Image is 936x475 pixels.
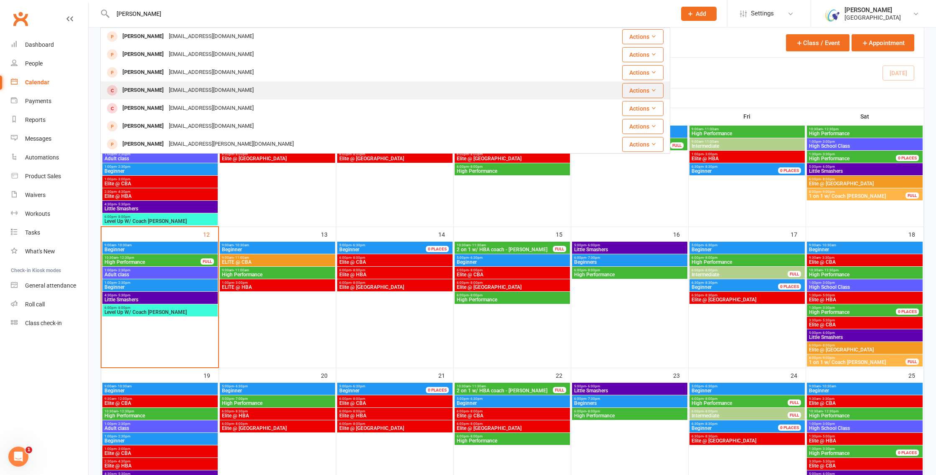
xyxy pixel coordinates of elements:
span: - 8:30pm [704,165,717,169]
span: High Performance [691,260,803,265]
span: Adult class [104,272,216,277]
span: 9:30am [809,397,921,401]
a: Product Sales [11,167,88,186]
span: - 3:00pm [821,281,835,285]
span: - 5:30pm [821,318,835,322]
span: 6:00pm [104,306,216,310]
span: 5:00pm [456,397,568,401]
span: Elite @ [GEOGRAPHIC_DATA] [809,347,921,352]
span: Beginner [104,388,216,393]
span: 1 on 1 w/ Coach [PERSON_NAME] [809,360,906,365]
span: 5:00pm [456,256,568,260]
div: 18 [908,227,923,241]
span: Beginner [692,284,712,290]
span: - 4:30pm [117,190,130,194]
img: thumb_image1667311610.png [824,5,840,22]
span: Elite @ HBA [809,297,921,302]
span: 6:00pm [809,177,921,181]
span: - 6:30pm [351,384,365,388]
span: Settings [751,4,774,23]
span: 6:00pm [456,152,568,156]
span: 9:30am [809,256,921,260]
span: - 10:30am [116,384,132,388]
span: Beginner [104,285,216,290]
span: High Performance [809,156,850,162]
span: Beginners [574,260,686,265]
span: - 2:30pm [117,165,130,169]
span: High Performance [574,272,686,277]
span: - 8:00pm [704,256,717,260]
span: Little Smashers [574,388,686,393]
span: Add [696,10,706,17]
span: 2:30pm [104,190,216,194]
span: - 8:00pm [234,152,248,156]
span: - 12:30pm [823,268,839,272]
span: 2 on 1 w/ HBA coach - [PERSON_NAME] [456,247,553,252]
th: Sat [806,108,924,125]
a: Roll call [11,295,88,314]
span: - 6:30pm [469,397,483,401]
span: - 6:30pm [234,384,248,388]
span: Elite @ CBA [104,401,216,406]
div: 13 [321,227,336,241]
span: - 6:00pm [586,243,600,247]
span: 9:00am [809,384,921,388]
span: - 8:00pm [117,215,130,219]
span: Elite @ [GEOGRAPHIC_DATA] [691,297,803,302]
span: - 8:00pm [117,306,130,310]
iframe: Intercom live chat [8,447,28,467]
span: - 8:00pm [469,165,483,169]
span: 6:00pm [221,152,333,156]
span: - 10:30am [234,243,249,247]
span: - 12:30pm [118,256,134,260]
span: - 6:00pm [821,331,835,335]
span: - 6:00pm [586,384,600,388]
div: 0 PLACES [778,283,801,290]
span: 6:00pm [574,256,686,260]
span: - 10:30am [821,243,836,247]
span: - 3:30pm [821,152,835,156]
span: - 3:00pm [234,281,248,285]
div: Automations [25,154,59,161]
a: Clubworx [10,8,31,29]
button: Actions [622,47,664,62]
div: [PERSON_NAME] [120,102,166,114]
span: - 8:00pm [586,268,600,272]
span: Little Smashers [104,206,216,211]
button: Add [681,7,717,21]
div: 20 [321,368,336,382]
span: 6:00pm [574,397,686,401]
span: - 3:30pm [821,397,834,401]
span: Elite @ [GEOGRAPHIC_DATA] [456,285,568,290]
span: 9:30am [104,397,216,401]
div: 0 PLACES [778,167,801,174]
span: - 6:30pm [704,243,717,247]
span: High Performance [809,309,850,315]
div: [PERSON_NAME] [120,138,166,150]
span: 5:00pm [221,397,333,401]
span: Adult class [104,156,216,161]
div: 17 [791,227,806,241]
div: General attendance [25,282,76,289]
span: Elite @ HBA [104,194,216,199]
span: 9:00am [221,243,333,247]
button: Actions [622,29,664,44]
span: 5:00pm [339,243,436,247]
a: Payments [11,92,88,111]
span: 10:30am [456,243,553,247]
span: - 8:30pm [704,281,717,285]
div: 25 [908,368,923,382]
span: Elite @ [GEOGRAPHIC_DATA] [339,156,451,161]
span: 6:00pm [456,293,568,297]
div: [PERSON_NAME] [120,48,166,61]
div: FULL [553,246,566,252]
div: [EMAIL_ADDRESS][DOMAIN_NAME] [166,120,256,132]
span: Beginner [339,247,359,253]
span: Beginner [221,247,333,252]
div: 22 [556,368,571,382]
span: 4:30pm [104,293,216,297]
button: Actions [622,137,664,152]
div: [PERSON_NAME] [844,6,901,14]
span: 1:30pm [809,306,906,310]
div: 23 [673,368,688,382]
